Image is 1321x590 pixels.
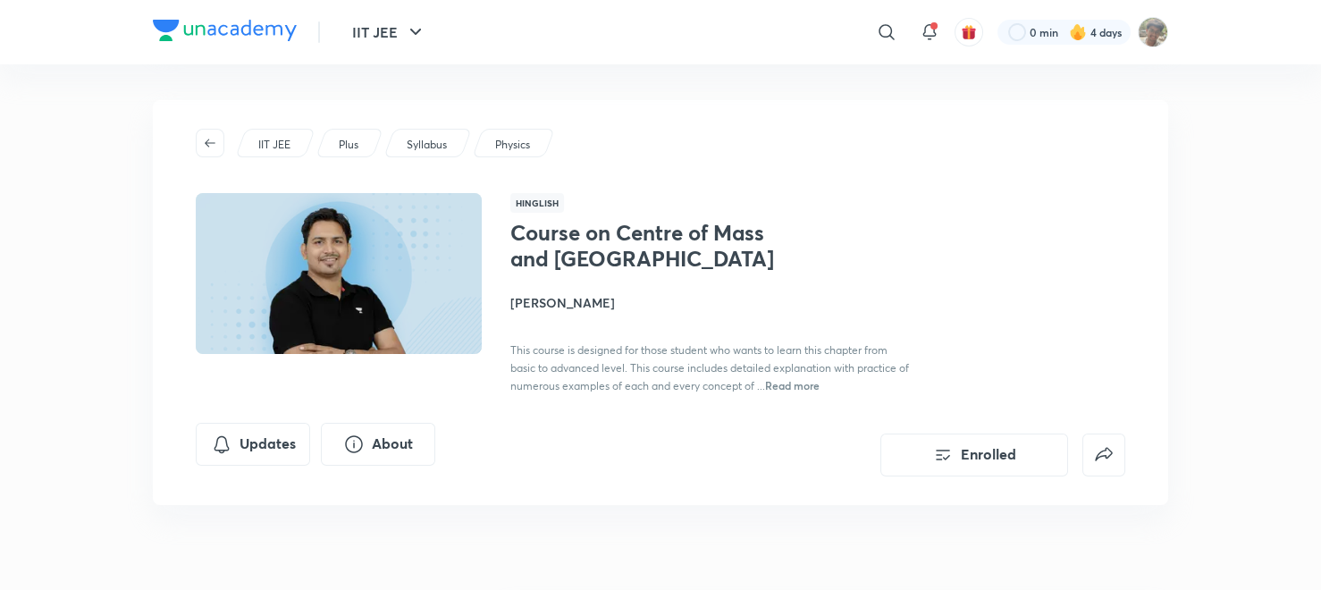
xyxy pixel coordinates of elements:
[404,137,450,153] a: Syllabus
[339,137,358,153] p: Plus
[880,434,1068,476] button: Enrolled
[407,137,447,153] p: Syllabus
[153,20,297,41] img: Company Logo
[193,191,484,356] img: Thumbnail
[492,137,534,153] a: Physics
[258,137,290,153] p: IIT JEE
[1082,434,1125,476] button: false
[341,14,437,50] button: IIT JEE
[153,20,297,46] a: Company Logo
[196,423,310,466] button: Updates
[961,24,977,40] img: avatar
[1069,23,1087,41] img: streak
[336,137,362,153] a: Plus
[765,378,820,392] span: Read more
[510,220,803,272] h1: Course on Centre of Mass and [GEOGRAPHIC_DATA]
[1138,17,1168,47] img: Shashwat Mathur
[510,193,564,213] span: Hinglish
[510,343,909,392] span: This course is designed for those student who wants to learn this chapter from basic to advanced ...
[510,293,911,312] h4: [PERSON_NAME]
[955,18,983,46] button: avatar
[321,423,435,466] button: About
[256,137,294,153] a: IIT JEE
[495,137,530,153] p: Physics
